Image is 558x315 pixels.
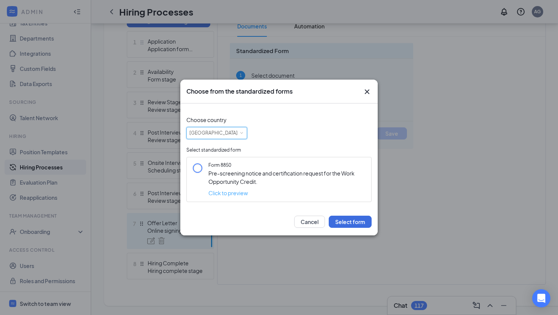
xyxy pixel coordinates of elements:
svg: Cross [363,87,372,96]
span: Form 8850 [208,162,367,169]
div: Open Intercom Messenger [532,289,550,307]
button: Close [363,87,372,96]
a: Click to preview [208,190,248,196]
span: Choose country [186,116,227,123]
h3: Choose from the standardized forms [186,87,293,96]
div: United States [189,127,243,139]
span: Select standardized form [186,147,241,153]
div: Pre-screening notice and certification request for the Work Opportunity Credit. [208,162,367,197]
button: Cancel [294,216,325,228]
button: Select form [329,216,372,228]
